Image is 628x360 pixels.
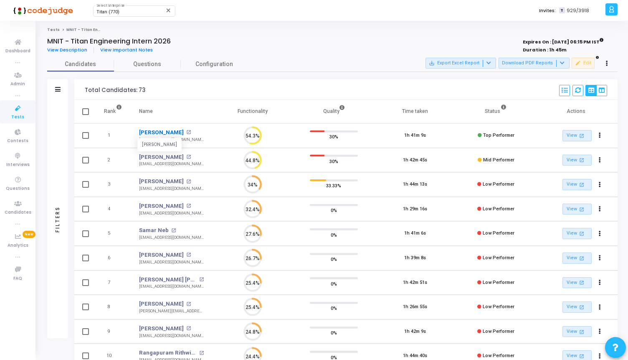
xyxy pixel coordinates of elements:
strong: Expires On : [DATE] 06:15 PM IST [523,36,604,46]
span: MNIT - Titan Engineering Intern 2026 [66,27,143,32]
div: 1h 41m 9s [404,132,426,139]
div: 1h 42m 51s [403,279,427,286]
span: Candidates [5,209,31,216]
span: Low Performer [483,353,514,358]
mat-icon: open_in_new [578,352,585,360]
div: 1h 44m 13s [403,181,427,188]
div: Filters [54,173,61,265]
td: 4 [95,197,131,222]
span: 0% [331,279,337,288]
span: 0% [331,230,337,239]
span: T [559,8,565,14]
div: 1h 39m 8s [404,255,426,262]
a: Samar Neb [139,226,169,235]
a: View Description [47,47,94,53]
button: Export Excel Report [425,58,496,69]
a: [PERSON_NAME] [139,128,184,137]
span: 30% [329,133,338,141]
div: [EMAIL_ADDRESS][DOMAIN_NAME] [139,235,204,241]
td: 1 [95,123,131,148]
a: View Important Notes [94,47,159,53]
div: 1h 42m 45s [403,157,427,164]
mat-icon: open_in_new [578,230,585,237]
a: View [562,326,592,337]
button: Actions [594,253,605,264]
button: Actions [594,301,605,313]
div: Time taken [402,107,428,116]
mat-icon: open_in_new [186,155,191,159]
button: Actions [594,130,605,142]
span: 0% [331,329,337,337]
div: Name [139,107,153,116]
mat-icon: open_in_new [578,255,585,262]
span: 0% [331,255,337,263]
mat-icon: Clear [165,7,172,14]
a: Tests [47,27,60,32]
th: Functionality [212,100,293,123]
span: View Description [47,46,87,53]
button: Actions [594,179,605,191]
td: 7 [95,271,131,295]
img: logo [10,2,73,19]
div: [EMAIL_ADDRESS][DOMAIN_NAME] [139,210,204,217]
span: Tests [11,114,24,121]
td: 2 [95,148,131,173]
th: Rank [95,100,131,123]
mat-icon: open_in_new [578,132,585,139]
span: Low Performer [483,329,514,334]
button: Actions [594,277,605,289]
button: Actions [594,326,605,337]
th: Quality [293,100,374,123]
span: 0% [331,304,337,312]
mat-icon: open_in_new [578,279,585,286]
a: [PERSON_NAME] [PERSON_NAME] [139,276,197,284]
span: Low Performer [483,304,514,309]
span: New [23,231,35,238]
div: [EMAIL_ADDRESS][DOMAIN_NAME] [139,259,204,266]
th: Status [456,100,537,123]
label: Invites: [539,7,556,14]
mat-icon: open_in_new [578,328,585,335]
td: 5 [95,221,131,246]
a: View [562,277,592,289]
div: [EMAIL_ADDRESS][DOMAIN_NAME] [139,186,204,192]
a: View [562,155,592,166]
mat-icon: open_in_new [186,179,191,184]
button: Download PDF Reports [499,58,570,69]
a: [PERSON_NAME] [139,177,184,186]
td: 6 [95,246,131,271]
mat-icon: edit [575,60,581,66]
span: 929/3918 [567,7,589,14]
span: Low Performer [483,206,514,212]
span: Configuration [195,60,233,69]
td: 9 [95,319,131,344]
a: Rangapuram Rithwik Reddy [139,349,197,357]
div: 1h 44m 40s [403,352,427,360]
th: Actions [537,100,618,123]
div: View Options [585,85,607,96]
span: Titan (770) [96,9,119,15]
a: View [562,130,592,141]
span: Low Performer [483,255,514,260]
td: 8 [95,295,131,319]
div: Total Candidates: 73 [85,87,145,94]
a: View [562,228,592,239]
button: Actions [594,154,605,166]
a: View [562,253,592,264]
span: Low Performer [483,181,514,187]
mat-icon: open_in_new [186,302,191,306]
a: View [562,301,592,313]
span: Contests [7,138,28,145]
span: Questions [6,185,30,192]
span: Low Performer [483,230,514,236]
div: [EMAIL_ADDRESS][DOMAIN_NAME] [139,283,204,290]
a: [PERSON_NAME] [139,251,184,259]
strong: Duration : 1h 45m [523,46,567,53]
span: Questions [114,60,181,69]
span: Low Performer [483,280,514,285]
mat-icon: open_in_new [199,277,204,282]
div: 1h 41m 6s [404,230,426,237]
span: FAQ [13,275,22,282]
